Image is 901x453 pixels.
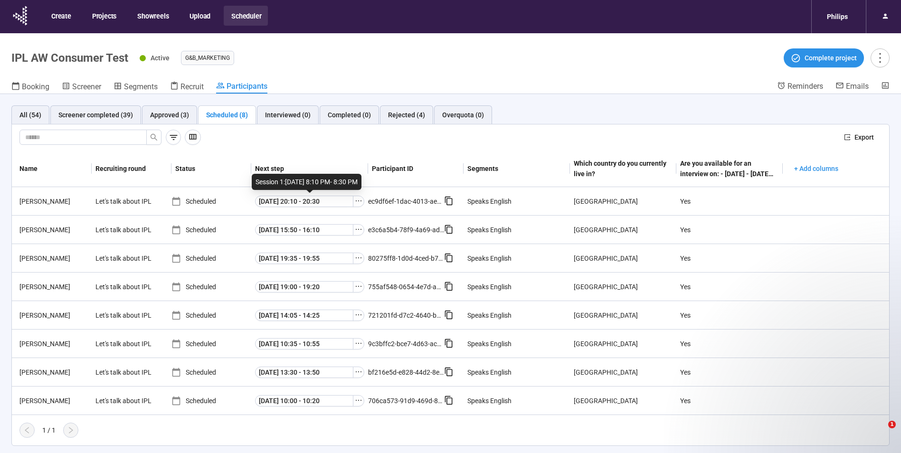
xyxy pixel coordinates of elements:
button: [DATE] 19:00 - 19:20 [255,281,353,293]
div: Speaks English [467,396,512,406]
div: Scheduled [171,282,251,292]
span: Booking [22,82,49,91]
span: more [873,51,886,64]
div: [PERSON_NAME] [16,253,92,264]
span: ellipsis [355,311,362,319]
button: [DATE] 14:05 - 14:25 [255,310,353,321]
button: left [19,423,35,438]
div: [PERSON_NAME] [16,196,92,207]
span: ellipsis [355,340,362,347]
div: [GEOGRAPHIC_DATA] [570,278,665,296]
button: ellipsis [353,395,364,406]
span: ellipsis [355,283,362,290]
div: Let's talk about IPL [92,192,163,210]
div: Which country do you currently live in? [574,158,669,179]
div: Let's talk about IPL [92,278,163,296]
a: Recruit [170,81,204,94]
div: Speaks English [467,310,512,321]
span: [DATE] 19:00 - 19:20 [259,282,320,292]
span: Segments [124,82,158,91]
div: [PERSON_NAME] [16,367,92,377]
div: [GEOGRAPHIC_DATA] [570,392,665,410]
span: [DATE] 14:05 - 14:25 [259,310,320,321]
div: Speaks English [467,225,512,235]
div: Are you available for an interview on: - [DATE] - [DATE] - Thrusday [DATE] [680,158,775,179]
div: Completed (0) [328,110,371,120]
div: [PERSON_NAME] [16,339,92,349]
span: 1 [888,421,896,428]
a: Emails [835,81,869,93]
div: 706ca573-91d9-469d-8c25-effcb1680ffa [368,396,444,406]
div: Yes [676,221,771,239]
div: Speaks English [467,282,512,292]
button: ellipsis [353,224,364,236]
button: Showreels [130,6,175,26]
th: Next step [251,151,368,187]
div: [GEOGRAPHIC_DATA] [570,306,665,324]
button: [DATE] 10:35 - 10:55 [255,338,353,349]
button: ellipsis [353,253,364,264]
button: ellipsis [353,281,364,293]
button: Complete project [784,48,864,67]
th: Participant ID [368,151,464,187]
button: ellipsis [353,338,364,349]
div: Let's talk about IPL [92,221,163,239]
div: 1 / 1 [42,425,56,435]
div: [GEOGRAPHIC_DATA] [570,192,665,210]
div: Scheduled [171,396,251,406]
th: Segments [464,151,570,187]
button: [DATE] 15:50 - 16:10 [255,224,353,236]
a: Reminders [777,81,823,93]
span: Screener [72,82,101,91]
div: Philips [821,8,854,26]
button: more [871,48,890,67]
button: [DATE] 20:10 - 20:30 [255,196,353,207]
div: Yes [676,363,771,381]
span: ellipsis [355,226,362,233]
a: Screener [62,81,101,94]
span: Reminders [787,82,823,91]
div: Let's talk about IPL [92,306,163,324]
button: exportExport [836,130,882,145]
div: Approved (3) [150,110,189,120]
button: search [146,130,161,145]
span: [DATE] 19:35 - 19:55 [259,253,320,264]
div: Yes [676,192,771,210]
span: [DATE] 13:30 - 13:50 [259,367,320,377]
div: Yes [676,278,771,296]
button: [DATE] 10:00 - 10:20 [255,395,353,406]
span: ellipsis [355,254,362,262]
div: [GEOGRAPHIC_DATA] [570,221,665,239]
div: [GEOGRAPHIC_DATA] [570,335,665,353]
div: Scheduled [171,196,251,207]
div: [GEOGRAPHIC_DATA] [570,363,665,381]
iframe: Intercom live chat [869,421,892,444]
div: 9c3bffc2-bce7-4d63-acc1-d0aecf18f55e [368,339,444,349]
h1: IPL AW Consumer Test [11,51,128,65]
div: [PERSON_NAME] [16,225,92,235]
span: Emails [846,82,869,91]
button: [DATE] 19:35 - 19:55 [255,253,353,264]
span: Active [151,54,170,62]
span: + Add columns [794,163,838,174]
div: Yes [676,335,771,353]
th: Recruiting round [92,151,171,187]
div: [PERSON_NAME] [16,282,92,292]
button: Upload [182,6,217,26]
div: Let's talk about IPL [92,249,163,267]
button: + Add columns [787,161,846,176]
span: ellipsis [355,396,362,404]
div: Speaks English [467,196,512,207]
span: [DATE] 15:50 - 16:10 [259,225,320,235]
div: Speaks English [467,253,512,264]
th: Name [12,151,92,187]
span: export [844,134,851,141]
span: Participants [227,82,267,91]
th: Status [171,151,251,187]
span: G&B_MARKETING [185,53,230,63]
div: [PERSON_NAME] [16,310,92,321]
button: Projects [85,6,123,26]
div: Let's talk about IPL [92,392,163,410]
div: Yes [676,306,771,324]
div: [GEOGRAPHIC_DATA] [570,249,665,267]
